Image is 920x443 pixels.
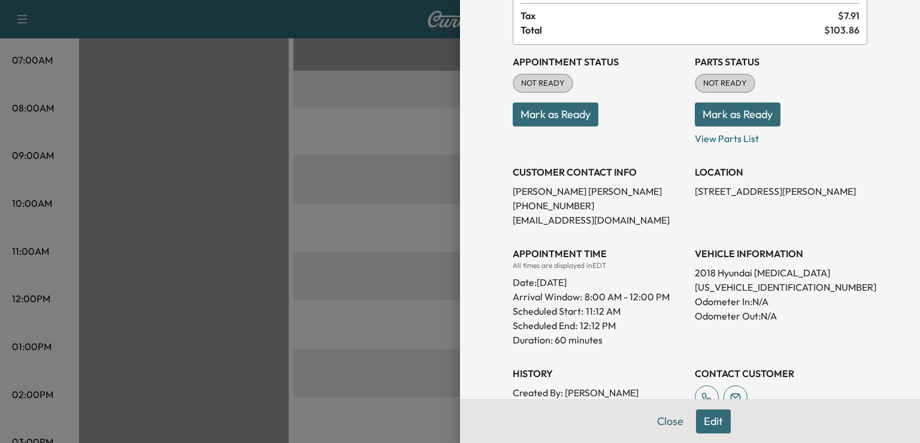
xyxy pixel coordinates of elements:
[514,77,572,89] span: NOT READY
[513,103,598,126] button: Mark as Ready
[696,409,731,433] button: Edit
[513,246,685,261] h3: APPOINTMENT TIME
[586,304,621,318] p: 11:12 AM
[513,270,685,290] div: Date: [DATE]
[513,304,583,318] p: Scheduled Start:
[695,366,867,381] h3: CONTACT CUSTOMER
[513,318,577,333] p: Scheduled End:
[695,165,867,179] h3: LOCATION
[695,266,867,280] p: 2018 Hyundai [MEDICAL_DATA]
[513,198,685,213] p: [PHONE_NUMBER]
[695,103,780,126] button: Mark as Ready
[513,333,685,347] p: Duration: 60 minutes
[824,23,860,37] span: $ 103.86
[580,318,616,333] p: 12:12 PM
[695,184,867,198] p: [STREET_ADDRESS][PERSON_NAME]
[520,8,838,23] span: Tax
[513,55,685,69] h3: Appointment Status
[513,290,685,304] p: Arrival Window:
[513,165,685,179] h3: CUSTOMER CONTACT INFO
[695,246,867,261] h3: VEHICLE INFORMATION
[520,23,824,37] span: Total
[695,280,867,294] p: [US_VEHICLE_IDENTIFICATION_NUMBER]
[695,294,867,309] p: Odometer In: N/A
[513,184,685,198] p: [PERSON_NAME] [PERSON_NAME]
[513,385,685,400] p: Created By : [PERSON_NAME]
[696,77,754,89] span: NOT READY
[513,213,685,227] p: [EMAIL_ADDRESS][DOMAIN_NAME]
[695,309,867,323] p: Odometer Out: N/A
[585,290,670,304] span: 8:00 AM - 12:00 PM
[513,261,685,270] div: All times are displayed in EDT
[649,409,691,433] button: Close
[838,8,860,23] span: $ 7.91
[695,126,867,146] p: View Parts List
[513,366,685,381] h3: History
[695,55,867,69] h3: Parts Status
